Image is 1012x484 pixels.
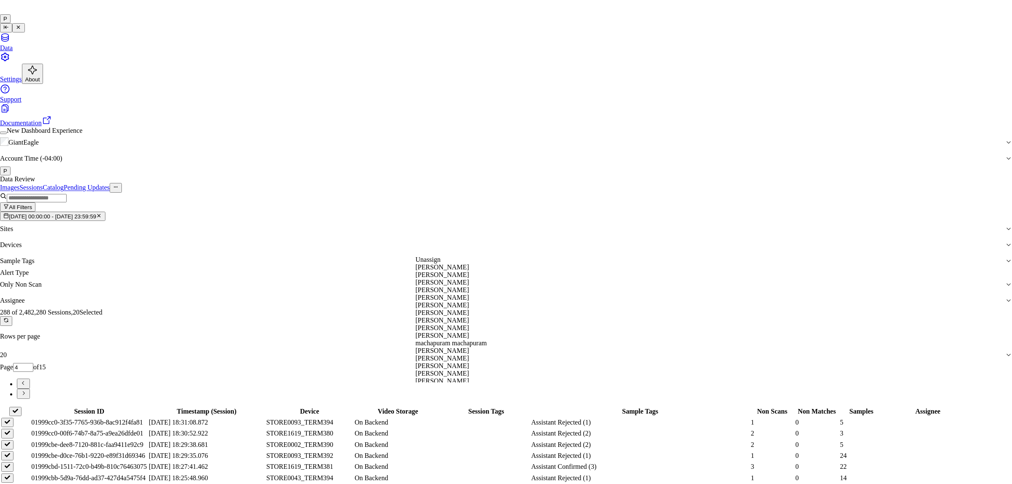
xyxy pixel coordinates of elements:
[415,347,583,355] div: [PERSON_NAME]
[415,355,583,362] div: [PERSON_NAME]
[415,324,583,332] div: [PERSON_NAME]
[415,264,583,271] div: [PERSON_NAME]
[415,370,583,377] div: [PERSON_NAME]
[415,339,583,347] div: machapuram machapuram
[415,332,583,339] div: [PERSON_NAME]
[415,294,583,301] div: [PERSON_NAME]
[415,271,583,279] div: [PERSON_NAME]
[415,286,583,294] div: [PERSON_NAME]
[415,301,583,309] div: [PERSON_NAME]
[415,317,583,324] div: [PERSON_NAME]
[415,279,583,286] div: [PERSON_NAME]
[415,362,583,370] div: [PERSON_NAME]
[415,256,583,264] div: Unassign
[415,377,583,385] div: [PERSON_NAME]
[415,309,583,317] div: [PERSON_NAME]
